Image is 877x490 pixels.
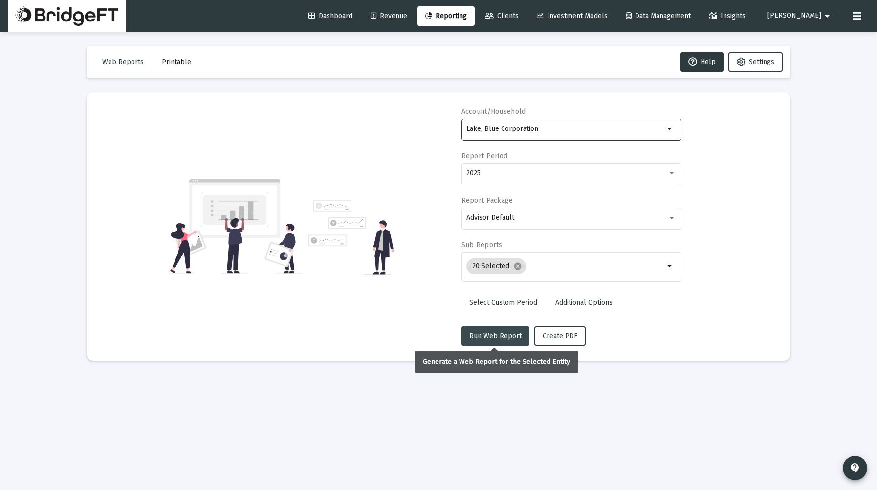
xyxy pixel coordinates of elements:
[94,52,152,72] button: Web Reports
[513,262,522,271] mat-icon: cancel
[529,6,615,26] a: Investment Models
[301,6,360,26] a: Dashboard
[417,6,475,26] a: Reporting
[466,169,481,177] span: 2025
[469,298,537,307] span: Select Custom Period
[849,462,861,474] mat-icon: contact_support
[466,125,664,133] input: Search or select an account or household
[168,178,303,275] img: reporting
[308,12,352,20] span: Dashboard
[461,241,503,249] label: Sub Reports
[154,52,199,72] button: Printable
[767,12,821,20] span: [PERSON_NAME]
[485,12,519,20] span: Clients
[371,12,407,20] span: Revenue
[749,58,774,66] span: Settings
[466,256,664,276] mat-chip-list: Selection
[680,52,724,72] button: Help
[469,332,522,340] span: Run Web Report
[162,58,191,66] span: Printable
[701,6,753,26] a: Insights
[555,298,613,307] span: Additional Options
[15,6,118,26] img: Dashboard
[626,12,691,20] span: Data Management
[466,213,514,222] span: Advisor Default
[543,332,577,340] span: Create PDF
[461,326,529,346] button: Run Web Report
[477,6,526,26] a: Clients
[664,260,676,272] mat-icon: arrow_drop_down
[425,12,467,20] span: Reporting
[363,6,415,26] a: Revenue
[461,196,513,205] label: Report Package
[821,6,833,26] mat-icon: arrow_drop_down
[709,12,745,20] span: Insights
[466,258,526,274] mat-chip: 20 Selected
[308,200,394,275] img: reporting-alt
[618,6,699,26] a: Data Management
[461,107,526,116] label: Account/Household
[102,58,144,66] span: Web Reports
[461,152,508,160] label: Report Period
[756,6,845,25] button: [PERSON_NAME]
[537,12,608,20] span: Investment Models
[688,58,716,66] span: Help
[664,123,676,135] mat-icon: arrow_drop_down
[728,52,783,72] button: Settings
[534,326,586,346] button: Create PDF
